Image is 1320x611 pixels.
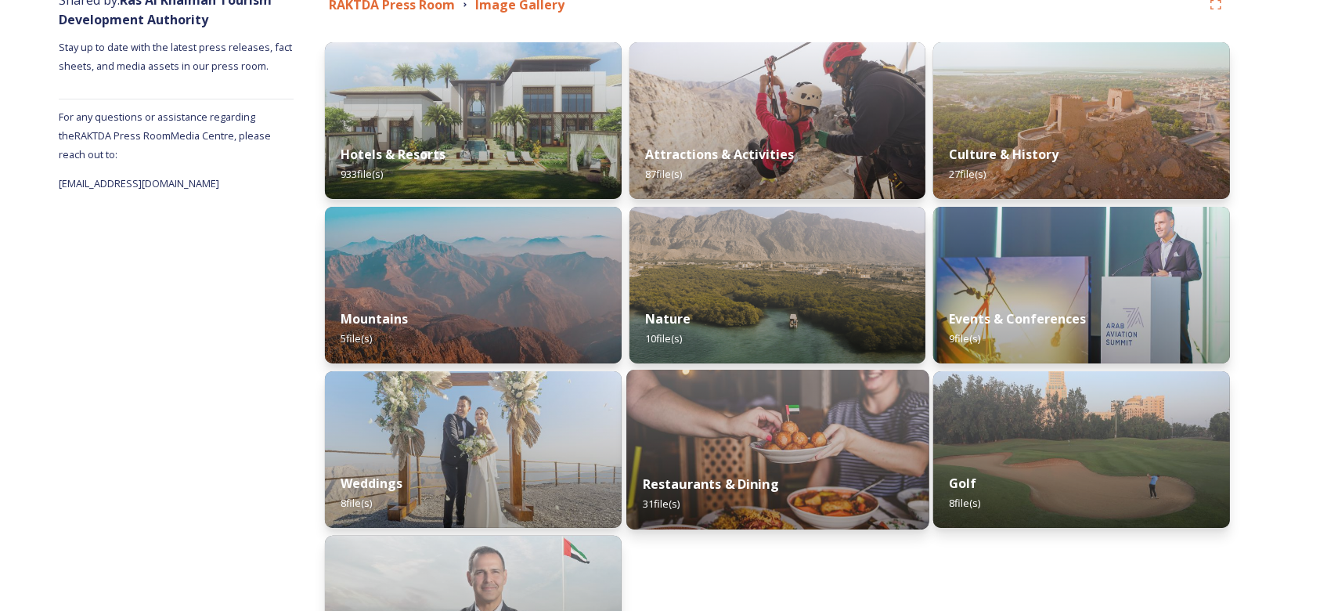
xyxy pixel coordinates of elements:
[949,146,1059,163] strong: Culture & History
[325,207,622,363] img: f4b44afd-84a5-42f8-a796-2dedbf2b50eb.jpg
[933,42,1230,199] img: 45dfe8e7-8c4f-48e3-b92b-9b2a14aeffa1.jpg
[933,371,1230,528] img: f466d538-3deb-466c-bcc7-2195f0191b25.jpg
[325,371,622,528] img: c1cbaa8e-154c-4d4f-9379-c8e58e1c7ae4.jpg
[626,370,929,530] img: d36d2355-c23c-4ad7-81c7-64b1c23550e0.jpg
[933,207,1230,363] img: 43bc6a4b-b786-4d98-b8e1-b86026dad6a6.jpg
[645,146,794,163] strong: Attractions & Activities
[642,497,680,511] span: 31 file(s)
[642,475,778,493] strong: Restaurants & Dining
[629,42,926,199] img: 6b2c4cc9-34ae-45d0-992d-9f5eeab804f7.jpg
[629,207,926,363] img: f0db2a41-4a96-4f71-8a17-3ff40b09c344.jpg
[341,331,372,345] span: 5 file(s)
[341,146,445,163] strong: Hotels & Resorts
[59,110,271,161] span: For any questions or assistance regarding the RAKTDA Press Room Media Centre, please reach out to:
[341,310,408,327] strong: Mountains
[59,176,219,190] span: [EMAIL_ADDRESS][DOMAIN_NAME]
[645,310,691,327] strong: Nature
[341,475,402,492] strong: Weddings
[341,167,383,181] span: 933 file(s)
[949,167,986,181] span: 27 file(s)
[325,42,622,199] img: a622eb85-593b-49ea-86a1-be0a248398a8.jpg
[59,40,294,73] span: Stay up to date with the latest press releases, fact sheets, and media assets in our press room.
[949,310,1086,327] strong: Events & Conferences
[949,496,980,510] span: 8 file(s)
[645,167,682,181] span: 87 file(s)
[949,331,980,345] span: 9 file(s)
[645,331,682,345] span: 10 file(s)
[949,475,976,492] strong: Golf
[341,496,372,510] span: 8 file(s)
